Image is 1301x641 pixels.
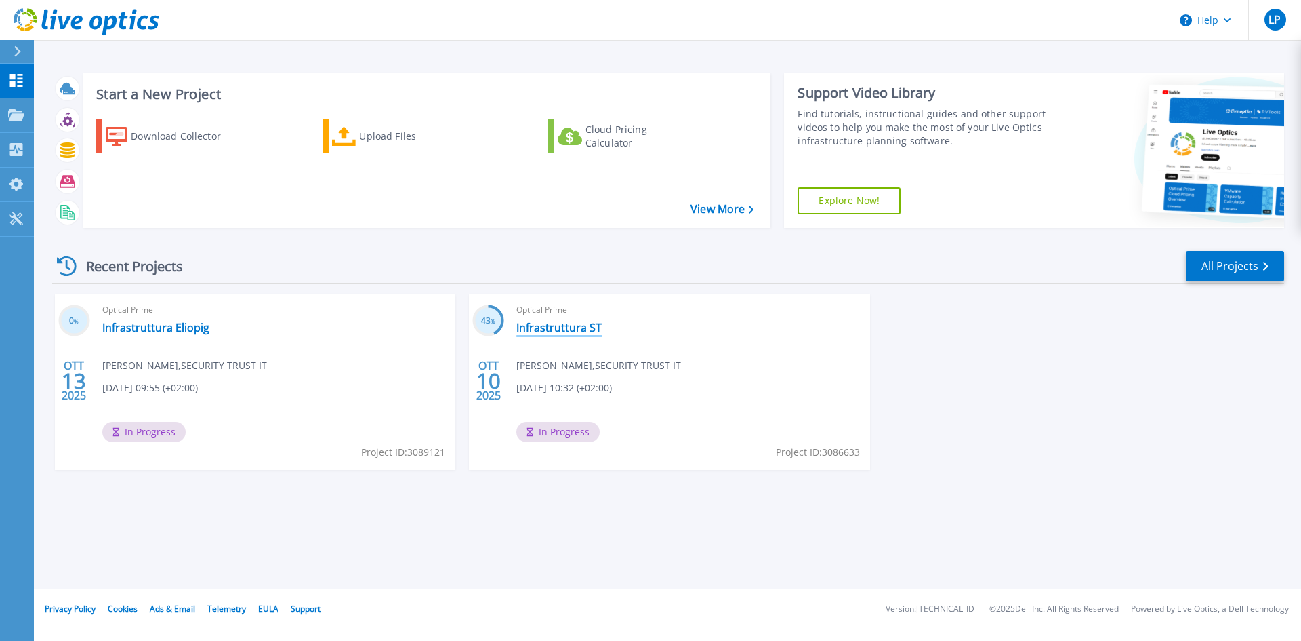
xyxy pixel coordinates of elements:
h3: 43 [472,313,504,329]
div: Find tutorials, instructional guides and other support videos to help you make the most of your L... [798,107,1052,148]
span: % [491,317,495,325]
span: In Progress [516,422,600,442]
span: Optical Prime [102,303,447,317]
a: Download Collector [96,119,247,153]
h3: Start a New Project [96,87,753,102]
span: [DATE] 09:55 (+02:00) [102,381,198,395]
div: Download Collector [131,123,239,150]
div: Support Video Library [798,84,1052,102]
span: In Progress [102,422,186,442]
a: Privacy Policy [45,603,96,615]
a: EULA [258,603,278,615]
a: Telemetry [207,603,246,615]
li: © 2025 Dell Inc. All Rights Reserved [989,605,1119,614]
span: Optical Prime [516,303,861,317]
h3: 0 [58,313,90,329]
div: Recent Projects [52,250,201,283]
span: 13 [62,375,86,387]
span: Project ID: 3089121 [361,445,445,460]
div: OTT 2025 [61,356,87,406]
div: OTT 2025 [476,356,501,406]
a: Ads & Email [150,603,195,615]
span: % [74,317,79,325]
div: Cloud Pricing Calculator [585,123,694,150]
div: Upload Files [359,123,468,150]
span: LP [1268,14,1281,25]
a: All Projects [1186,251,1284,281]
span: 10 [476,375,501,387]
a: Cookies [108,603,138,615]
span: [PERSON_NAME] , SECURITY TRUST IT [102,358,267,373]
a: View More [690,203,753,216]
a: Cloud Pricing Calculator [548,119,699,153]
li: Version: [TECHNICAL_ID] [886,605,977,614]
span: Project ID: 3086633 [776,445,860,460]
a: Infrastruttura ST [516,321,602,334]
a: Explore Now! [798,187,901,214]
span: [DATE] 10:32 (+02:00) [516,381,612,395]
a: Infrastruttura Eliopig [102,321,209,334]
a: Upload Files [323,119,474,153]
a: Support [291,603,321,615]
li: Powered by Live Optics, a Dell Technology [1131,605,1289,614]
span: [PERSON_NAME] , SECURITY TRUST IT [516,358,681,373]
